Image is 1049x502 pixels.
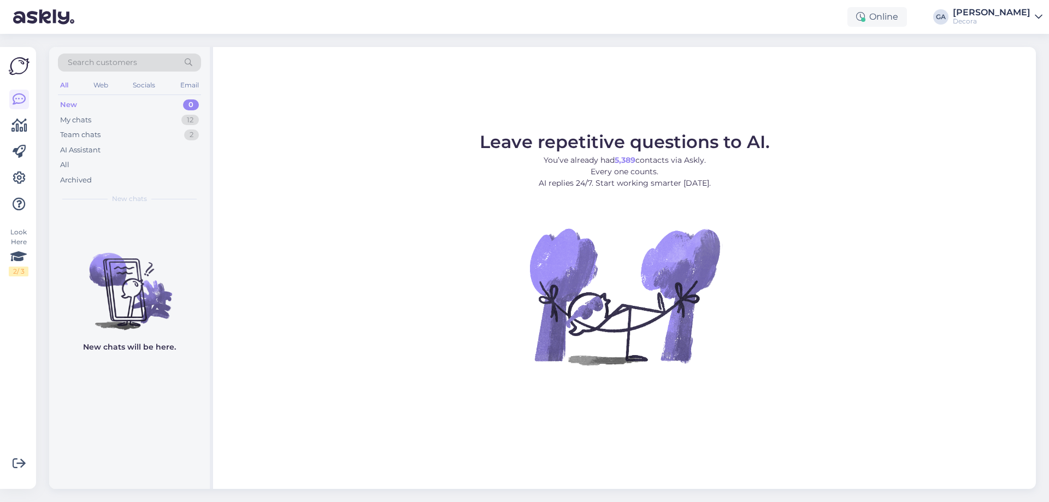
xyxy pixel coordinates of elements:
p: You’ve already had contacts via Askly. Every one counts. AI replies 24/7. Start working smarter [... [480,155,770,189]
img: No chats [49,233,210,332]
div: 0 [183,99,199,110]
div: Archived [60,175,92,186]
div: GA [933,9,948,25]
div: [PERSON_NAME] [953,8,1030,17]
div: AI Assistant [60,145,101,156]
div: 2 [184,129,199,140]
b: 5,389 [615,155,635,165]
div: All [58,78,70,92]
div: New [60,99,77,110]
span: Search customers [68,57,137,68]
div: All [60,160,69,170]
img: Askly Logo [9,56,30,76]
span: Leave repetitive questions to AI. [480,131,770,152]
div: My chats [60,115,91,126]
div: Email [178,78,201,92]
a: [PERSON_NAME]Decora [953,8,1042,26]
div: 12 [181,115,199,126]
p: New chats will be here. [83,341,176,353]
div: Online [847,7,907,27]
div: Team chats [60,129,101,140]
div: Look Here [9,227,28,276]
div: Web [91,78,110,92]
div: Decora [953,17,1030,26]
img: No Chat active [526,198,723,394]
div: 2 / 3 [9,267,28,276]
span: New chats [112,194,147,204]
div: Socials [131,78,157,92]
